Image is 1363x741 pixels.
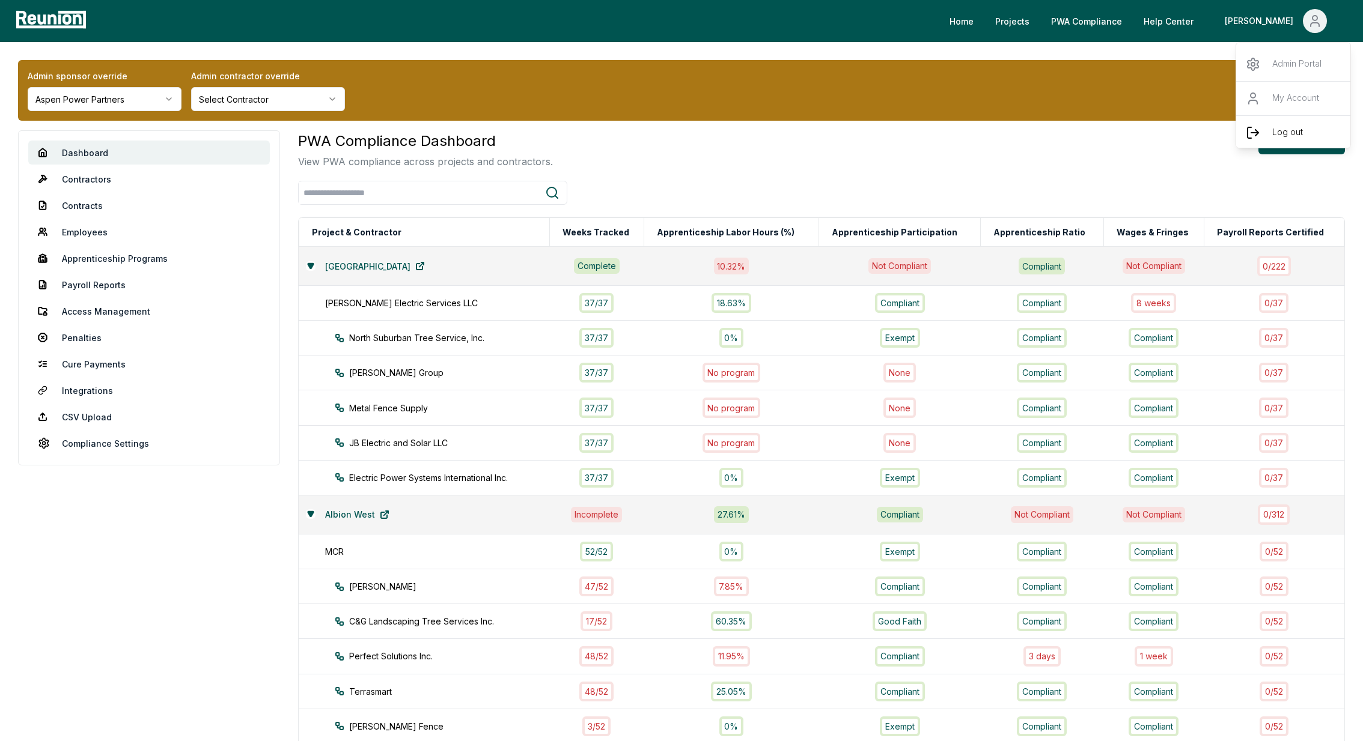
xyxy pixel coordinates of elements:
div: Perfect Solutions Inc. [335,650,571,662]
button: Wages & Fringes [1114,220,1191,244]
button: Weeks Tracked [560,220,632,244]
div: [PERSON_NAME] Electric Services LLC [325,297,561,309]
div: No program [703,398,761,417]
div: 37 / 37 [579,363,614,383]
div: Compliant [1129,716,1179,736]
a: Apprenticeship Programs [28,246,270,270]
h3: PWA Compliance Dashboard [298,130,553,152]
div: Incomplete [571,507,622,522]
div: 7.85% [714,576,749,596]
div: 37 / 37 [579,398,614,417]
div: 0 / 37 [1259,363,1288,383]
div: MCR [325,545,561,558]
p: My Account [1272,91,1319,106]
label: Admin sponsor override [28,70,181,82]
div: Compliant [1017,576,1067,596]
div: C&G Landscaping Tree Services Inc. [335,615,571,628]
div: 60.35% [711,611,752,631]
div: Exempt [880,716,920,736]
p: Log out [1272,126,1303,140]
div: Compliant [875,682,925,701]
div: 1 week [1135,646,1173,666]
button: Payroll Reports Certified [1215,220,1326,244]
div: Compliant [1019,258,1065,274]
div: Compliant [1129,328,1179,348]
div: 37 / 37 [579,328,614,348]
div: None [883,363,916,383]
div: Compliant [875,646,925,666]
a: Compliance Settings [28,431,270,455]
div: 0 / 52 [1260,611,1288,631]
div: Compliant [1017,363,1067,383]
div: [PERSON_NAME] [1236,47,1352,154]
div: 37 / 37 [579,468,614,488]
div: Compliant [1129,468,1179,488]
div: Exempt [880,328,920,348]
div: Not Compliant [1123,258,1185,274]
a: Help Center [1134,9,1203,33]
div: 47 / 52 [579,576,614,596]
label: Admin contractor override [191,70,345,82]
div: Good Faith [873,611,927,631]
div: 10.32 % [714,258,749,274]
div: Compliant [1017,468,1067,488]
div: Compliant [1017,433,1067,453]
div: Terrasmart [335,685,571,698]
div: Compliant [1017,682,1067,701]
div: 48 / 52 [579,646,614,666]
div: 0 / 222 [1257,256,1291,276]
button: Apprenticeship Labor Hours (%) [654,220,797,244]
div: Compliant [1017,328,1067,348]
div: Compliant [1129,363,1179,383]
a: [GEOGRAPHIC_DATA] [316,254,435,278]
div: Metal Fence Supply [335,402,571,414]
div: [PERSON_NAME] [1225,9,1298,33]
div: Complete [574,258,620,274]
div: Compliant [1129,576,1179,596]
div: 0% [719,542,744,561]
div: Exempt [880,542,920,561]
p: View PWA compliance across projects and contractors. [298,154,553,169]
div: Compliant [1017,716,1067,736]
div: [PERSON_NAME] Fence [335,720,571,733]
div: 0% [719,468,744,488]
div: 25.05% [711,682,752,701]
div: 0 / 52 [1260,646,1288,666]
div: None [883,398,916,417]
div: Compliant [1017,611,1067,631]
div: Compliant [1017,542,1067,561]
div: 0 / 312 [1258,504,1290,524]
a: CSV Upload [28,405,270,429]
div: 37 / 37 [579,293,614,313]
div: Not Compliant [868,258,931,274]
div: 8 week s [1131,293,1176,313]
div: Compliant [1129,611,1179,631]
div: Compliant [1129,682,1179,701]
div: 3 / 52 [582,716,611,736]
div: 0 / 37 [1259,433,1288,453]
div: 37 / 37 [579,433,614,453]
div: JB Electric and Solar LLC [335,437,571,449]
div: Compliant [875,293,925,313]
a: Payroll Reports [28,273,270,297]
a: Dashboard [28,141,270,165]
div: Compliant [1017,293,1067,313]
div: 0 / 52 [1260,576,1288,596]
div: [PERSON_NAME] [335,580,571,593]
div: 0% [719,716,744,736]
div: No program [703,433,761,453]
a: PWA Compliance [1041,9,1132,33]
a: Albion West [316,503,399,527]
nav: Main [940,9,1351,33]
div: 0 / 37 [1259,293,1288,313]
div: 18.63% [712,293,751,313]
a: Access Management [28,299,270,323]
div: 0 / 52 [1260,682,1288,701]
div: None [883,433,916,453]
button: Apprenticeship Ratio [991,220,1088,244]
div: Compliant [1129,398,1179,417]
div: Not Compliant [1011,506,1073,522]
a: Home [940,9,983,33]
a: Projects [986,9,1039,33]
div: [PERSON_NAME] Group [335,366,571,379]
